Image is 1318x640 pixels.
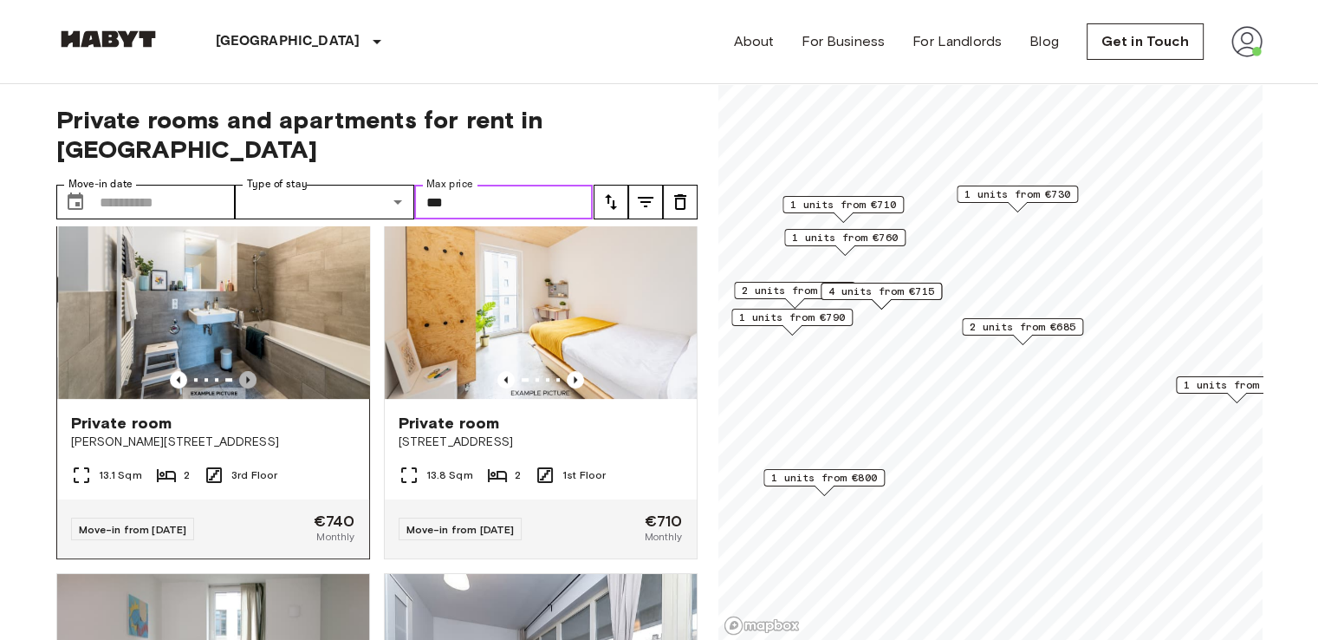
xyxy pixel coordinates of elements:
[68,177,133,192] label: Move-in date
[912,31,1002,52] a: For Landlords
[731,309,853,336] div: Map marker
[644,529,682,545] span: Monthly
[1176,376,1297,403] div: Map marker
[724,616,800,636] a: Mapbox logo
[802,31,885,52] a: For Business
[56,190,370,559] a: Previous imagePrevious imagePrivate room[PERSON_NAME][STREET_ADDRESS]13.1 Sqm23rd FloorMove-in fr...
[99,467,142,483] span: 13.1 Sqm
[71,413,172,434] span: Private room
[663,185,698,219] button: tune
[562,467,606,483] span: 1st Floor
[1029,31,1059,52] a: Blog
[56,105,698,164] span: Private rooms and apartments for rent in [GEOGRAPHIC_DATA]
[957,186,1078,212] div: Map marker
[58,185,93,219] button: Choose date
[828,284,934,299] span: 4 units from €715
[515,467,521,483] span: 2
[247,177,308,192] label: Type of stay
[426,467,473,483] span: 13.8 Sqm
[567,371,584,389] button: Previous image
[56,30,160,48] img: Habyt
[645,513,683,529] span: €710
[734,282,855,309] div: Map marker
[792,230,898,245] span: 1 units from €760
[316,529,354,545] span: Monthly
[314,513,355,529] span: €740
[594,185,628,219] button: tune
[970,319,1075,335] span: 2 units from €685
[771,470,877,486] span: 1 units from €800
[821,283,942,310] div: Map marker
[79,523,187,536] span: Move-in from [DATE]
[385,191,697,399] img: Marketing picture of unit DE-01-07-004-02Q
[742,283,847,298] span: 2 units from €695
[231,467,277,483] span: 3rd Floor
[964,186,1070,202] span: 1 units from €730
[239,371,256,389] button: Previous image
[1231,26,1263,57] img: avatar
[790,197,896,212] span: 1 units from €710
[784,229,906,256] div: Map marker
[739,310,845,325] span: 1 units from €790
[71,434,355,451] span: [PERSON_NAME][STREET_ADDRESS]
[406,523,515,536] span: Move-in from [DATE]
[184,467,190,483] span: 2
[399,434,683,451] span: [STREET_ADDRESS]
[763,469,885,496] div: Map marker
[170,371,187,389] button: Previous image
[782,196,904,223] div: Map marker
[1184,377,1289,393] span: 1 units from €750
[497,371,515,389] button: Previous image
[962,318,1083,345] div: Map marker
[628,185,663,219] button: tune
[426,177,473,192] label: Max price
[384,190,698,559] a: Marketing picture of unit DE-01-07-004-02QPrevious imagePrevious imagePrivate room[STREET_ADDRESS...
[216,31,360,52] p: [GEOGRAPHIC_DATA]
[58,191,370,399] img: Marketing picture of unit DE-01-09-029-01Q
[734,31,775,52] a: About
[1087,23,1204,60] a: Get in Touch
[399,413,500,434] span: Private room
